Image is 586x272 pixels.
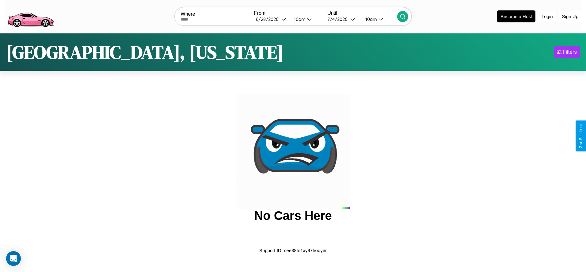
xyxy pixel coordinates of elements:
label: Until [327,10,397,16]
button: Become a Host [497,10,535,22]
button: 6/28/2026 [254,16,289,22]
label: From [254,10,324,16]
div: 10am [291,16,307,22]
button: Sign Up [559,11,581,22]
div: 7 / 4 / 2026 [327,16,350,22]
h1: [GEOGRAPHIC_DATA], [US_STATE] [6,40,283,65]
button: 10am [289,16,324,22]
button: Login [538,11,556,22]
button: Filters [554,46,580,58]
div: 10am [362,16,379,22]
div: 6 / 28 / 2026 [256,16,281,22]
p: Support ID: mee38tn1xy97hooyer [259,246,327,255]
img: logo [5,3,56,29]
button: 10am [360,16,397,22]
h2: No Cars Here [254,209,332,223]
div: Give Feedback [579,124,583,148]
div: Filters [563,49,577,55]
div: Open Intercom Messenger [6,251,21,266]
img: car [236,94,350,209]
label: Where [181,11,251,17]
